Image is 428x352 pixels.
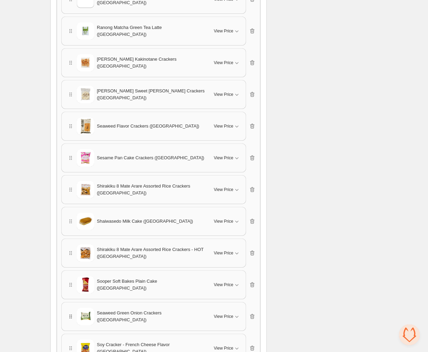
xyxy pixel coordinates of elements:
[97,56,206,70] span: [PERSON_NAME] Kakinotane Crackers ([GEOGRAPHIC_DATA])
[97,123,199,130] span: Seaweed Flavor Crackers ([GEOGRAPHIC_DATA])
[399,324,420,345] a: Open chat
[214,123,233,129] span: View Price
[210,57,244,68] button: View Price
[77,86,94,103] img: Sanko Sweet Rice Crackers (Japan)
[214,28,233,34] span: View Price
[77,276,94,293] img: Sooper Soft Bakes Plain Cake (Pakistan)
[77,308,94,325] img: Seaweed Green Onion Crackers (Taiwan)
[97,24,206,38] span: Ranong Matcha Green Tea Latte ([GEOGRAPHIC_DATA])
[214,345,233,351] span: View Price
[77,149,94,167] img: Sesame Pan Cake Crackers (Taiwan)
[77,244,94,262] img: Shirakiku 8 Mate Arare Assorted Rice Crackers - HOT (Japan)
[97,310,206,323] span: Seaweed Green Onion Crackers ([GEOGRAPHIC_DATA])
[97,88,206,101] span: [PERSON_NAME] Sweet [PERSON_NAME] Crackers ([GEOGRAPHIC_DATA])
[210,248,244,259] button: View Price
[214,187,233,192] span: View Price
[97,246,206,260] span: Shirakiku 8 Mate Arare Assorted Rice Crackers - HOT ([GEOGRAPHIC_DATA])
[214,250,233,256] span: View Price
[214,92,233,97] span: View Price
[97,154,204,161] span: Sesame Pan Cake Crackers ([GEOGRAPHIC_DATA])
[210,121,244,132] button: View Price
[210,184,244,195] button: View Price
[210,26,244,37] button: View Price
[77,118,94,135] img: Seaweed Flavor Crackers (South Korea)
[97,278,206,292] span: Sooper Soft Bakes Plain Cake ([GEOGRAPHIC_DATA])
[214,282,233,288] span: View Price
[77,213,94,230] img: Shaiwasedo Milk Cake (Japan)
[214,155,233,161] span: View Price
[210,311,244,322] button: View Price
[214,219,233,224] span: View Price
[210,279,244,290] button: View Price
[210,152,244,163] button: View Price
[77,54,94,71] img: Sanko Kakinotane Crackers (Japan)
[77,22,94,40] img: Ranong Matcha Green Tea Latte (Thailand)
[214,60,233,66] span: View Price
[97,183,206,197] span: Shirakiku 8 Mate Arare Assorted Rice Crackers ([GEOGRAPHIC_DATA])
[97,218,193,225] span: Shaiwasedo Milk Cake ([GEOGRAPHIC_DATA])
[214,314,233,319] span: View Price
[210,216,244,227] button: View Price
[210,89,244,100] button: View Price
[77,181,94,198] img: Shirakiku 8 Mate Arare Assorted Rice Crackers (Japan)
